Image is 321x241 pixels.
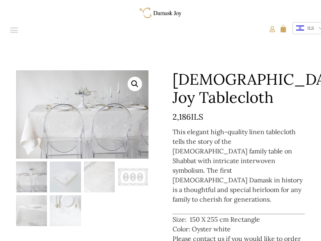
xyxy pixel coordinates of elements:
img: Jewish Joy Tablecloth - Image 3 [84,161,115,192]
a: View full-screen image gallery [128,77,142,91]
img: Jewish Joy Tablecloth - Image 2 [50,161,81,192]
p: Color: Oyster white [173,224,305,234]
div: Menu Toggle [7,23,20,36]
span: ILS [307,25,314,31]
img: Jewish Joy Tablecloth [16,70,148,159]
span: ILS [191,112,203,122]
img: Jewish Joy Tablecloth [16,161,47,192]
bdi: 2,186 [173,112,203,122]
h1: [DEMOGRAPHIC_DATA] Joy Tablecloth [173,70,305,107]
img: Jewish Joy Tablecloth - Image 4 [118,161,148,192]
p: Size: 150 X 255 cm Rectangle [173,214,305,224]
p: This elegant high-quality linen tablecloth tells the story of the [DEMOGRAPHIC_DATA] family table... [173,127,305,204]
img: Jewish Joy Tablecloth - Image 6 [50,195,81,226]
img: Jewish Joy Tablecloth - Image 5 [16,195,47,226]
